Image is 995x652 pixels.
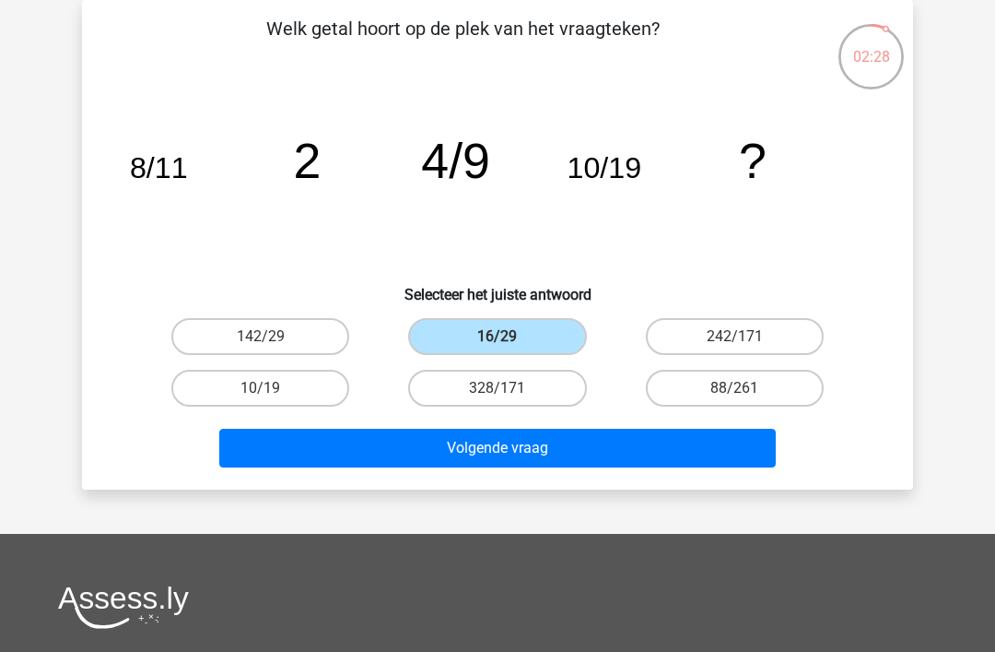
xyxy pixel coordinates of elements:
[111,271,884,303] h6: Selecteer het juiste antwoord
[219,429,777,468] button: Volgende vraag
[568,151,642,184] tspan: 10/19
[171,370,349,407] label: 10/19
[739,133,767,188] tspan: ?
[58,586,189,629] img: Assessly logo
[111,15,814,70] p: Welk getal hoort op de plek van het vraagteken?
[646,318,824,355] label: 242/171
[130,151,188,184] tspan: 8/11
[294,133,322,188] tspan: 2
[408,318,586,355] label: 16/29
[646,370,824,407] label: 88/261
[837,22,906,68] div: 02:28
[408,370,586,407] label: 328/171
[171,318,349,355] label: 142/29
[421,133,490,188] tspan: 4/9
